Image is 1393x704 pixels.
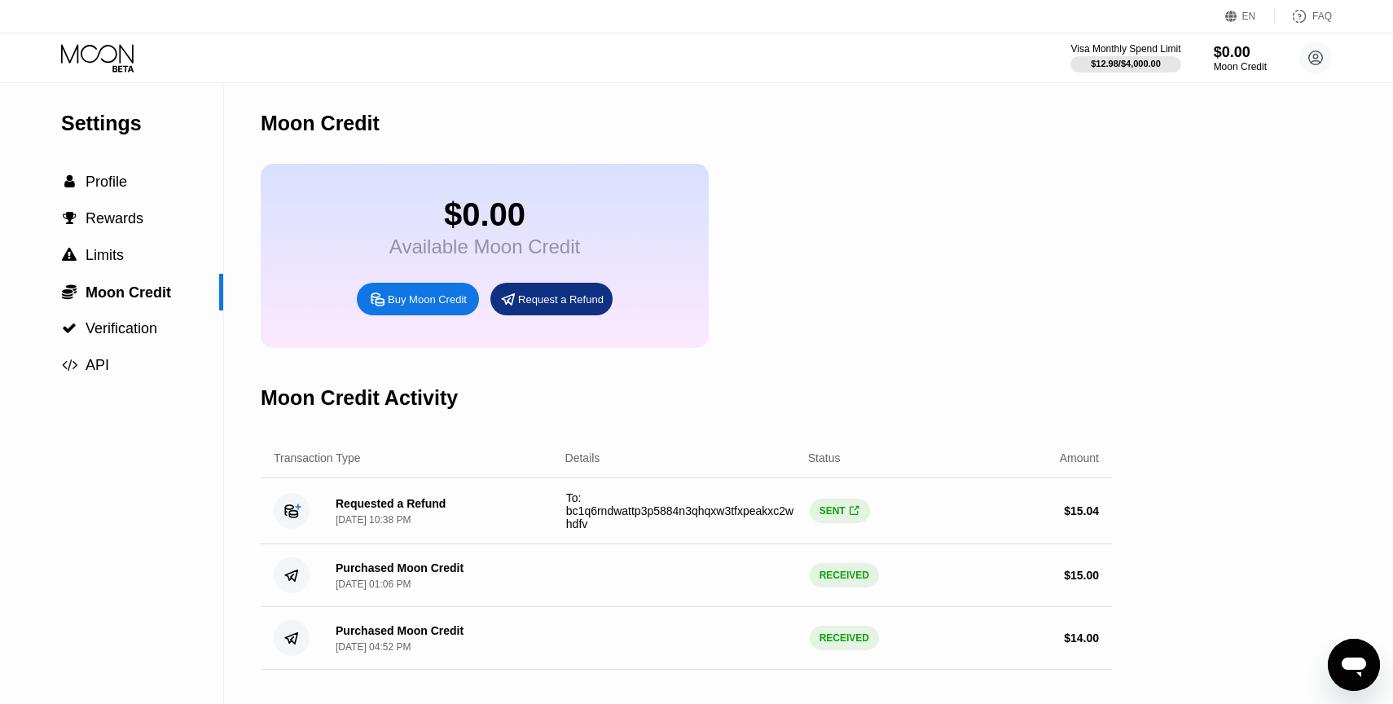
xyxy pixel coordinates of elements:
[490,283,613,315] div: Request a Refund
[1214,44,1267,61] div: $0.00
[336,624,464,637] div: Purchased Moon Credit
[61,112,223,135] div: Settings
[1275,8,1332,24] div: FAQ
[62,321,77,336] span: 
[261,112,380,135] div: Moon Credit
[86,247,124,263] span: Limits
[389,196,580,233] div: $0.00
[261,386,458,410] div: Moon Credit Activity
[1070,43,1180,73] div: Visa Monthly Spend Limit$12.98/$4,000.00
[1064,504,1099,517] div: $ 15.04
[518,293,604,306] div: Request a Refund
[62,284,77,300] span: 
[86,284,171,301] span: Moon Credit
[810,626,879,650] div: RECEIVED
[64,174,75,189] span: 
[1060,451,1099,464] div: Amount
[1091,59,1161,68] div: $12.98 / $4,000.00
[1225,8,1275,24] div: EN
[274,451,361,464] div: Transaction Type
[86,210,143,227] span: Rewards
[1312,11,1332,22] div: FAQ
[1214,44,1267,73] div: $0.00Moon Credit
[810,563,879,587] div: RECEIVED
[1064,631,1099,645] div: $ 14.00
[336,641,411,653] div: [DATE] 04:52 PM
[1064,569,1099,582] div: $ 15.00
[61,248,77,262] div: 
[357,283,479,315] div: Buy Moon Credit
[336,497,446,510] div: Requested a Refund
[1328,639,1380,691] iframe: Button to launch messaging window, conversation in progress
[61,321,77,336] div: 
[61,284,77,300] div: 
[336,561,464,574] div: Purchased Moon Credit
[810,499,870,523] div: SENT
[850,505,859,517] span: 
[388,293,467,306] div: Buy Moon Credit
[61,174,77,189] div: 
[389,235,580,258] div: Available Moon Credit
[565,451,600,464] div: Details
[86,320,157,337] span: Verification
[1214,61,1267,73] div: Moon Credit
[1070,43,1180,55] div: Visa Monthly Spend Limit
[62,358,77,372] span: 
[849,505,860,517] div: 
[61,358,77,372] div: 
[61,211,77,226] div: 
[86,357,109,373] span: API
[62,248,77,262] span: 
[1242,11,1256,22] div: EN
[63,211,77,226] span: 
[336,514,411,526] div: [DATE] 10:38 PM
[86,174,127,190] span: Profile
[808,451,841,464] div: Status
[336,579,411,590] div: [DATE] 01:06 PM
[566,491,793,530] span: To: bc1q6rndwattp3p5884n3qhqxw3tfxpeakxc2whdfv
